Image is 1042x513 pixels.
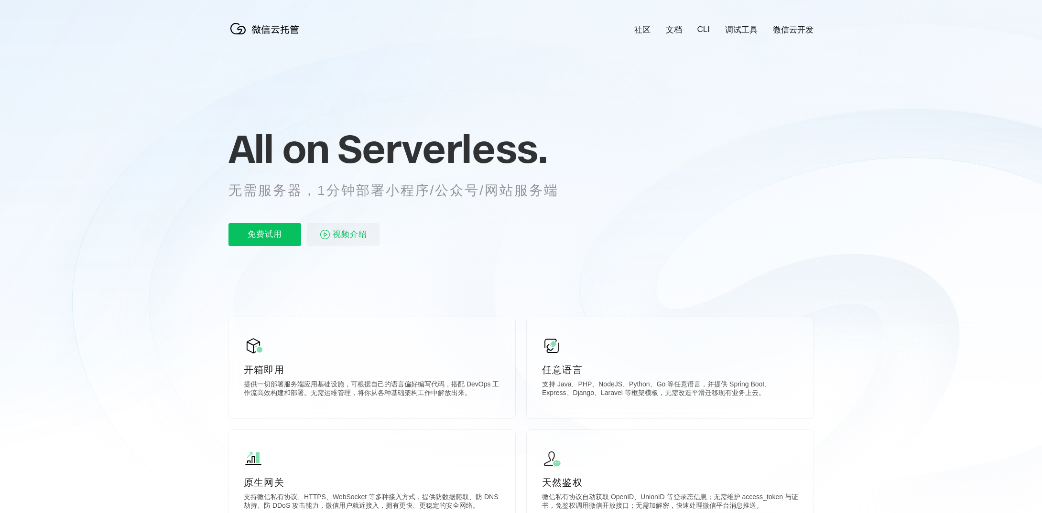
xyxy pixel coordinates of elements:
span: All on [228,125,328,172]
p: 天然鉴权 [542,476,798,489]
p: 提供一切部署服务端应用基础设施，可根据自己的语言偏好编写代码，搭配 DevOps 工作流高效构建和部署。无需运维管理，将你从各种基础架构工作中解放出来。 [244,380,500,399]
p: 支持微信私有协议、HTTPS、WebSocket 等多种接入方式，提供防数据爬取、防 DNS 劫持、防 DDoS 攻击能力，微信用户就近接入，拥有更快、更稳定的安全网络。 [244,493,500,512]
img: video_play.svg [319,229,331,240]
span: Serverless. [337,125,547,172]
p: 开箱即用 [244,363,500,376]
p: 支持 Java、PHP、NodeJS、Python、Go 等任意语言，并提供 Spring Boot、Express、Django、Laravel 等框架模板，无需改造平滑迁移现有业务上云。 [542,380,798,399]
a: CLI [697,25,710,34]
p: 原生网关 [244,476,500,489]
p: 免费试用 [228,223,301,246]
p: 任意语言 [542,363,798,376]
a: 文档 [666,24,682,35]
img: 微信云托管 [228,19,305,38]
a: 微信云托管 [228,32,305,40]
span: 视频介绍 [333,223,367,246]
p: 无需服务器，1分钟部署小程序/公众号/网站服务端 [228,181,576,200]
a: 社区 [634,24,651,35]
p: 微信私有协议自动获取 OpenID、UnionID 等登录态信息；无需维护 access_token 与证书，免鉴权调用微信开放接口；无需加解密，快速处理微信平台消息推送。 [542,493,798,512]
a: 微信云开发 [773,24,814,35]
a: 调试工具 [725,24,758,35]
